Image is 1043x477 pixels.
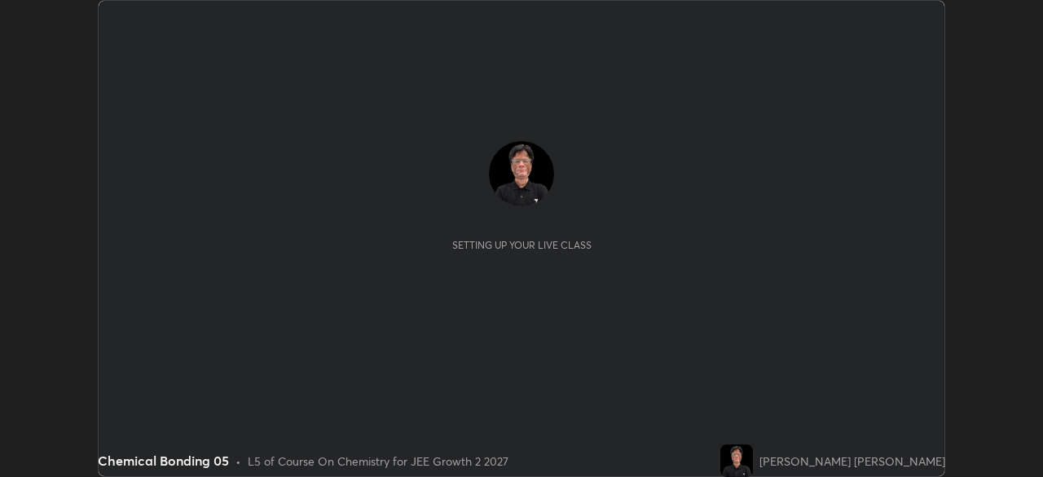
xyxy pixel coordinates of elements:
div: • [235,453,241,470]
div: L5 of Course On Chemistry for JEE Growth 2 2027 [248,453,508,470]
div: Chemical Bonding 05 [98,451,229,470]
div: Setting up your live class [452,239,592,251]
img: 40b537e17f824c218519f48a3931a8a5.jpg [489,141,554,206]
img: 40b537e17f824c218519f48a3931a8a5.jpg [720,444,753,477]
div: [PERSON_NAME] [PERSON_NAME] [759,453,945,470]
